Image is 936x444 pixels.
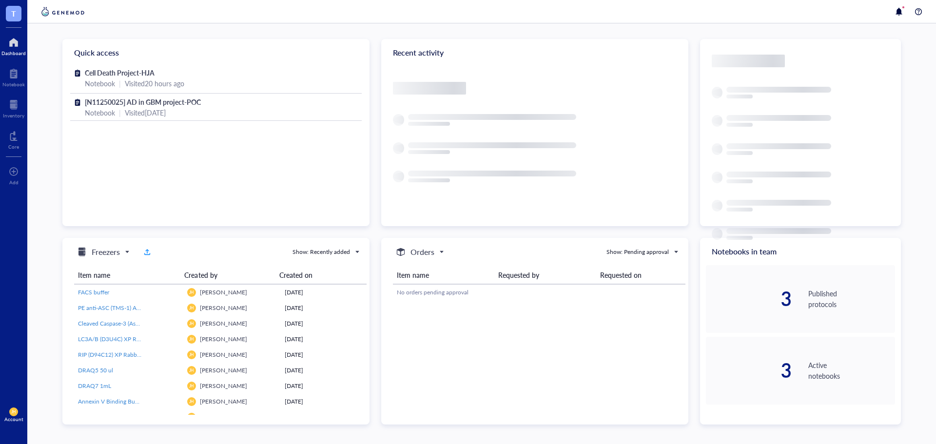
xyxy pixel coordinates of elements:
span: PE anti-ASC (TMS-1) Antibody 100ul [78,304,173,312]
div: 3 [706,361,793,380]
span: RIP (D94C12) XP Rabbit mAb (PE Conjugate) 100ul [78,350,210,359]
div: 3 [706,289,793,309]
div: Notebook [85,107,115,118]
span: JH [189,368,194,373]
a: DRAQ7 1mL [78,382,179,390]
span: [N11250025] AD in GBM project-POC [85,97,201,107]
img: genemod-logo [39,6,87,18]
span: T [11,7,16,19]
div: [DATE] [285,366,363,375]
div: Quick access [62,39,370,66]
div: Visited 20 hours ago [125,78,184,89]
div: | [119,78,121,89]
a: Dashboard [1,35,26,56]
span: JH [189,306,194,310]
th: Item name [393,266,494,284]
a: Core [8,128,19,150]
div: Active notebooks [808,360,895,381]
span: Cell Death Project-HJA [85,68,155,77]
div: Inventory [3,113,24,118]
span: [PERSON_NAME] [200,319,247,328]
a: Annexin V Binding Buffer 50mL [78,397,179,406]
a: Inventory [3,97,24,118]
div: [DATE] [285,335,363,344]
div: Core [8,144,19,150]
th: Requested by [494,266,596,284]
th: Requested on [596,266,685,284]
a: Cleaved Caspase-3 (Asp175) (D3E9) Rabbit mAb (Alexa Fluor 647 Conjugate) 100ul [78,319,179,328]
span: [PERSON_NAME] [200,288,247,296]
div: Add [9,179,19,185]
a: RIP (D94C12) XP Rabbit mAb (PE Conjugate) 100ul [78,350,179,359]
div: Published protocols [808,288,895,309]
th: Item name [74,266,180,284]
div: | [119,107,121,118]
span: LC3A/B (D3U4C) XP Rabbit mAb (PE Conjugate) 100ul [78,335,219,343]
span: JH [189,352,194,357]
div: Recent activity [381,39,688,66]
div: [DATE] [285,397,363,406]
a: FACS buffer [78,288,179,297]
div: Notebook [2,81,25,87]
span: [PERSON_NAME] [200,335,247,343]
span: DRAQ7 1mL [78,382,111,390]
span: FACS buffer [78,288,109,296]
span: JH [189,321,194,326]
div: [DATE] [285,288,363,297]
span: JH [189,337,194,342]
span: JH [11,409,16,414]
a: Notebook [2,66,25,87]
span: Annexin V Binding Buffer 50mL [78,397,160,405]
span: Propidium Iodide Solution 1mL [78,413,158,421]
a: LC3A/B (D3U4C) XP Rabbit mAb (PE Conjugate) 100ul [78,335,179,344]
div: [DATE] [285,304,363,312]
div: Show: Recently added [292,248,350,256]
div: Notebook [85,78,115,89]
a: DRAQ5 50 ul [78,366,179,375]
div: Visited [DATE] [125,107,166,118]
span: JH [189,384,194,388]
th: Created by [180,266,275,284]
span: [PERSON_NAME] [200,397,247,405]
div: [DATE] [285,319,363,328]
span: JH [189,290,194,295]
div: [DATE] [285,350,363,359]
span: DRAQ5 50 ul [78,366,113,374]
div: Show: Pending approval [606,248,669,256]
span: [PERSON_NAME] [200,382,247,390]
h5: Orders [410,246,434,258]
a: Propidium Iodide Solution 1mL [78,413,179,422]
th: Created on [275,266,359,284]
span: [PERSON_NAME] [200,366,247,374]
div: Notebooks in team [700,238,901,265]
div: No orders pending approval [397,288,682,297]
div: Dashboard [1,50,26,56]
div: Account [4,416,23,422]
span: JH [189,415,194,420]
div: [DATE] [285,382,363,390]
span: JH [189,399,194,404]
span: [PERSON_NAME] [200,413,247,421]
span: [PERSON_NAME] [200,350,247,359]
span: Cleaved Caspase-3 (Asp175) (D3E9) Rabbit mAb (Alexa Fluor 647 Conjugate) 100ul [78,319,292,328]
h5: Freezers [92,246,120,258]
span: [PERSON_NAME] [200,304,247,312]
a: PE anti-ASC (TMS-1) Antibody 100ul [78,304,179,312]
div: [DATE] [285,413,363,422]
